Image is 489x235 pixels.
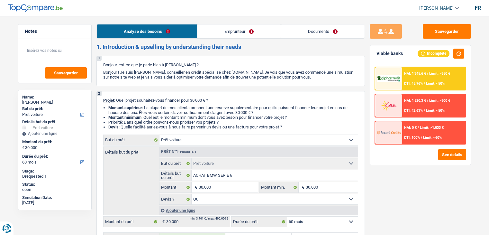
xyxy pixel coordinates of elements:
div: Viable banks [376,51,403,56]
span: [PERSON_NAME] [419,5,454,11]
span: € [192,182,199,193]
label: Montant min. [259,182,299,193]
label: Détails but du prêt [159,170,192,181]
span: € [299,182,306,193]
span: - Priorité 1 [178,150,196,154]
span: Limit: >850 € [429,71,450,76]
img: Cofidis [377,99,401,111]
li: : Quel est le montant minimum dont vous avez besoin pour financer votre projet ? [108,115,358,120]
div: 1 [97,56,102,61]
div: fr [475,5,481,11]
label: But du prêt [159,158,192,169]
div: Drequested 1 [22,174,87,179]
span: Sauvegarder [54,71,78,75]
h5: Notes [25,29,85,34]
button: Sauvegarder [45,67,87,79]
a: Documents [281,24,365,38]
label: Durée du prêt: [231,217,287,227]
span: / [427,99,428,103]
span: € [22,145,24,150]
div: Stage: [22,169,87,174]
span: NAI: 1 345,6 € [404,71,426,76]
div: [DATE] [22,200,87,205]
img: TopCompare Logo [8,4,63,12]
strong: Montant supérieur [108,105,142,110]
span: DTI: 100% [404,136,420,140]
div: Prêt n°1 [159,150,198,154]
div: Ajouter une ligne [22,131,87,136]
div: Ajouter une ligne [159,206,358,215]
label: Détails but du prêt [104,147,159,154]
span: NAI: 1 520,3 € [404,99,426,103]
span: Devis [108,125,119,129]
div: open [22,187,87,192]
label: Devis ? [159,194,192,204]
img: AlphaCredit [377,75,401,82]
span: Limit: <50% [426,108,445,113]
span: Limit: <60% [423,136,442,140]
strong: Montant minimum [108,115,141,120]
img: Record Credits [377,127,401,138]
span: / [418,126,419,130]
li: : Dans quel ordre pouvons-nous prioriser vos projets ? [108,120,358,125]
li: : La plupart de mes clients prennent une réserve supplémentaire pour qu'ils puissent financer leu... [108,105,358,115]
span: Limit: <50% [426,81,445,86]
p: Bonjour ! Je suis [PERSON_NAME], conseiller en crédit spécialisé chez [DOMAIN_NAME]. Je vois que ... [103,70,358,80]
li: : Quelle facilité auriez-vous à nous faire parvenir un devis ou une facture pour votre projet ? [108,125,358,129]
span: DTI: 42.63% [404,108,423,113]
div: 2 [97,91,102,96]
span: / [424,81,425,86]
div: Incomplete [418,50,449,57]
span: / [424,108,425,113]
div: [PERSON_NAME] [22,100,87,105]
span: DTI: 45.96% [404,81,423,86]
div: Détails but du prêt [22,119,87,125]
span: Limit: >800 € [429,99,450,103]
span: / [421,136,422,140]
span: NAI: 0 € [404,126,417,130]
label: But du prêt: [22,106,86,111]
a: Emprunteur [197,24,281,38]
strong: Priorité [108,120,122,125]
span: Limit: >1.033 € [420,126,444,130]
p: : Quel projet souhaitez-vous financer pour 30 000 € ? [103,98,358,103]
label: Durée du prêt: [22,154,86,159]
a: [PERSON_NAME] [414,3,459,14]
span: Projet [103,98,114,103]
div: Name: [22,95,87,100]
a: Analyse des besoins [97,24,197,38]
span: / [427,71,428,76]
label: Montant [159,182,192,193]
button: Sauvegarder [423,24,471,39]
div: Simulation Date: [22,195,87,200]
p: Bonjour, est-ce que je parle bien à [PERSON_NAME] ? [103,62,358,67]
div: Status: [22,182,87,187]
label: Montant du prêt: [22,139,86,145]
button: See details [438,149,466,160]
span: € [159,217,166,227]
label: But du prêt [104,135,159,145]
div: min: 3.701 € / max: 400.000 € [190,217,228,220]
label: Montant du prêt [104,217,159,227]
h2: 1. Introduction & upselling by understanding their needs [96,43,365,51]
